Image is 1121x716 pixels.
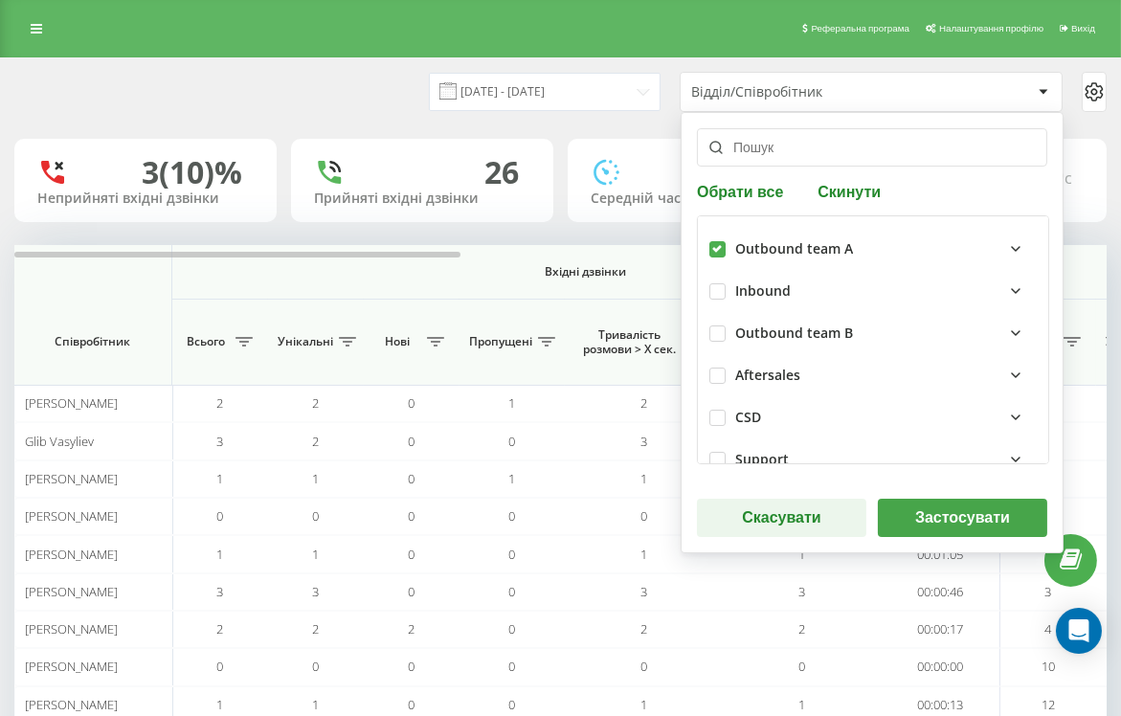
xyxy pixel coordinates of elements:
[409,470,415,487] span: 0
[881,648,1000,685] td: 00:00:00
[373,334,421,349] span: Нові
[591,190,807,207] div: Середній час розмови
[313,470,320,487] span: 1
[697,128,1047,167] input: Пошук
[735,368,800,384] div: Aftersales
[25,583,118,600] span: [PERSON_NAME]
[217,507,224,525] span: 0
[640,546,647,563] span: 1
[217,394,224,412] span: 2
[509,433,516,450] span: 0
[313,546,320,563] span: 1
[640,583,647,600] span: 3
[313,696,320,713] span: 1
[509,620,516,638] span: 0
[25,696,118,713] span: [PERSON_NAME]
[574,327,684,357] span: Тривалість розмови > Х сек.
[509,583,516,600] span: 0
[313,507,320,525] span: 0
[409,696,415,713] span: 0
[640,507,647,525] span: 0
[217,470,224,487] span: 1
[697,182,789,200] button: Обрати все
[509,696,516,713] span: 0
[25,620,118,638] span: [PERSON_NAME]
[484,154,519,190] div: 26
[735,325,853,342] div: Outbound team B
[735,241,853,257] div: Outbound team A
[142,154,242,190] div: 3 (10)%
[509,658,516,675] span: 0
[735,283,791,300] div: Inbound
[409,433,415,450] span: 0
[278,334,333,349] span: Унікальні
[313,658,320,675] span: 0
[37,190,254,207] div: Неприйняті вхідні дзвінки
[409,583,415,600] span: 0
[1042,696,1055,713] span: 12
[314,190,530,207] div: Прийняті вхідні дзвінки
[313,433,320,450] span: 2
[798,546,805,563] span: 1
[25,470,118,487] span: [PERSON_NAME]
[25,433,94,450] span: Glib Vasyliev
[1042,658,1055,675] span: 10
[1056,608,1102,654] div: Open Intercom Messenger
[812,182,886,200] button: Скинути
[881,535,1000,572] td: 00:01:05
[217,583,224,600] span: 3
[798,658,805,675] span: 0
[25,546,118,563] span: [PERSON_NAME]
[881,573,1000,611] td: 00:00:46
[640,433,647,450] span: 3
[409,546,415,563] span: 0
[509,546,516,563] span: 0
[878,499,1047,537] button: Застосувати
[798,620,805,638] span: 2
[640,696,647,713] span: 1
[798,583,805,600] span: 3
[509,507,516,525] span: 0
[409,507,415,525] span: 0
[313,620,320,638] span: 2
[1045,620,1052,638] span: 4
[881,611,1000,648] td: 00:00:17
[640,470,647,487] span: 1
[1065,168,1072,189] span: c
[509,394,516,412] span: 1
[691,84,920,101] div: Відділ/Співробітник
[409,394,415,412] span: 0
[409,620,415,638] span: 2
[217,658,224,675] span: 0
[798,696,805,713] span: 1
[469,334,532,349] span: Пропущені
[509,470,516,487] span: 1
[640,658,647,675] span: 0
[1045,583,1052,600] span: 3
[640,620,647,638] span: 2
[313,583,320,600] span: 3
[25,658,118,675] span: [PERSON_NAME]
[182,334,230,349] span: Всього
[811,23,909,34] span: Реферальна програма
[25,394,118,412] span: [PERSON_NAME]
[313,394,320,412] span: 2
[217,696,224,713] span: 1
[735,410,761,426] div: CSD
[939,23,1043,34] span: Налаштування профілю
[697,499,866,537] button: Скасувати
[31,334,155,349] span: Співробітник
[25,507,118,525] span: [PERSON_NAME]
[1071,23,1095,34] span: Вихід
[217,546,224,563] span: 1
[217,620,224,638] span: 2
[217,433,224,450] span: 3
[640,394,647,412] span: 2
[222,264,950,280] span: Вхідні дзвінки
[409,658,415,675] span: 0
[735,452,789,468] div: Support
